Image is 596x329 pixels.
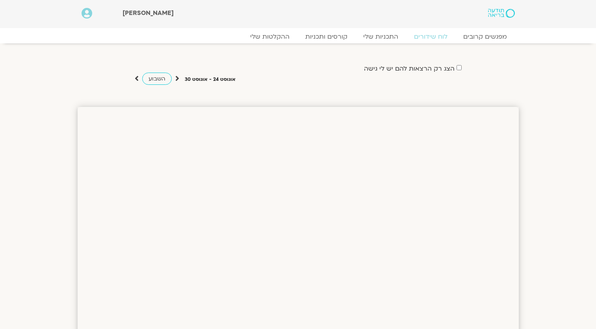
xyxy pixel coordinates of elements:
[142,73,172,85] a: השבוע
[364,65,455,72] label: הצג רק הרצאות להם יש לי גישה
[355,33,406,41] a: התכניות שלי
[242,33,297,41] a: ההקלטות שלי
[82,33,515,41] nav: Menu
[185,75,236,84] p: אוגוסט 24 - אוגוסט 30
[297,33,355,41] a: קורסים ותכניות
[149,75,165,82] span: השבוע
[406,33,455,41] a: לוח שידורים
[123,9,174,17] span: [PERSON_NAME]
[455,33,515,41] a: מפגשים קרובים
